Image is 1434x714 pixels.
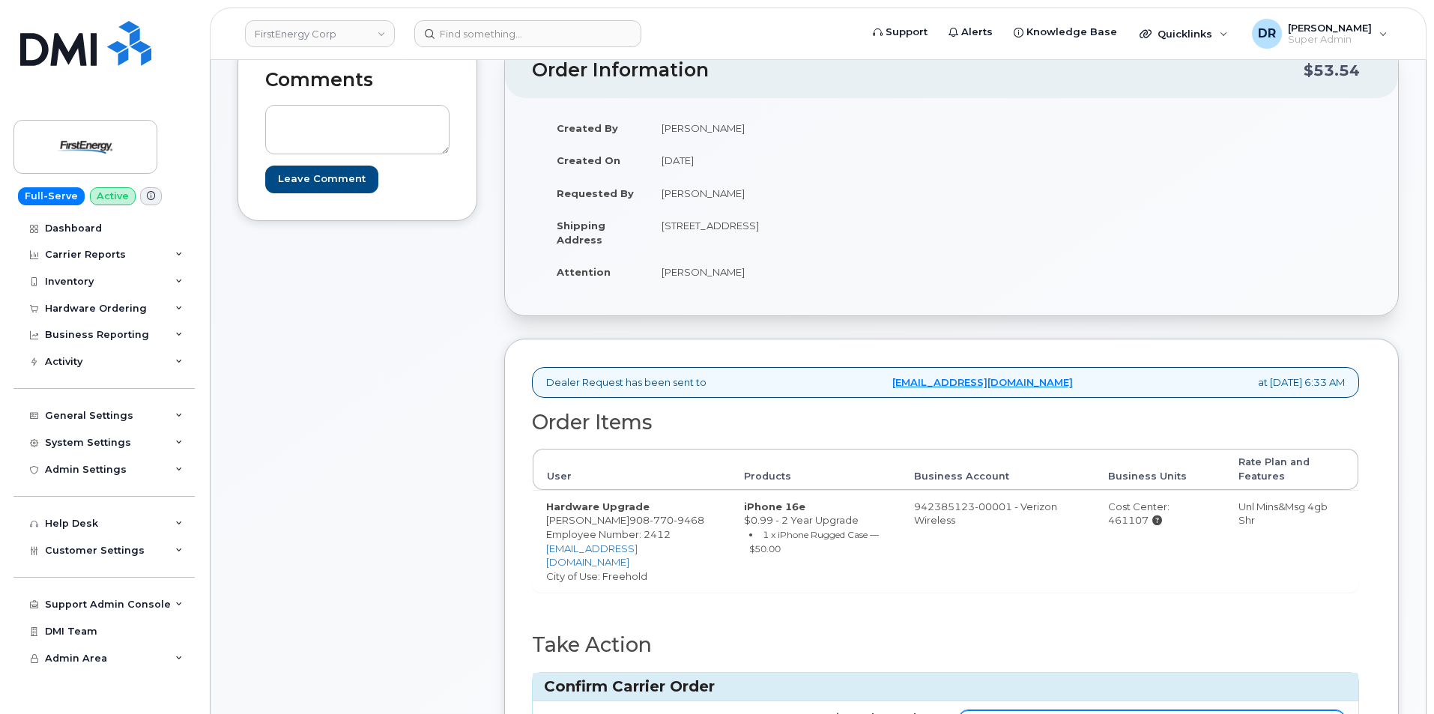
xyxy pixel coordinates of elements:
a: [EMAIL_ADDRESS][DOMAIN_NAME] [546,542,638,569]
span: Knowledge Base [1026,25,1117,40]
a: [EMAIL_ADDRESS][DOMAIN_NAME] [892,375,1073,390]
td: [DATE] [648,144,940,177]
strong: Created On [557,154,620,166]
div: Dealer Request has been sent to at [DATE] 6:33 AM [532,367,1359,398]
strong: Hardware Upgrade [546,500,650,512]
small: 1 x iPhone Rugged Case — $50.00 [749,529,879,554]
th: User [533,449,730,490]
th: Rate Plan and Features [1225,449,1358,490]
td: [PERSON_NAME] City of Use: Freehold [533,490,730,592]
h2: Order Items [532,411,1359,434]
div: Quicklinks [1129,19,1238,49]
span: Super Admin [1288,34,1372,46]
input: Find something... [414,20,641,47]
div: Cost Center: 461107 [1108,500,1211,527]
h2: Order Information [532,60,1304,81]
td: [PERSON_NAME] [648,177,940,210]
td: [PERSON_NAME] [648,255,940,288]
td: $0.99 - 2 Year Upgrade [730,490,901,592]
td: [PERSON_NAME] [648,112,940,145]
div: Dori Ripley [1241,19,1398,49]
a: Alerts [938,17,1003,47]
span: 908 [629,514,704,526]
h2: Comments [265,70,450,91]
a: FirstEnergy Corp [245,20,395,47]
span: 9468 [674,514,704,526]
span: Employee Number: 2412 [546,528,671,540]
strong: Attention [557,266,611,278]
a: Knowledge Base [1003,17,1128,47]
span: [PERSON_NAME] [1288,22,1372,34]
strong: Shipping Address [557,220,605,246]
iframe: Messenger Launcher [1369,649,1423,703]
input: Leave Comment [265,166,378,193]
h2: Take Action [532,634,1359,656]
th: Business Units [1095,449,1225,490]
span: Support [886,25,928,40]
a: Support [862,17,938,47]
span: DR [1258,25,1276,43]
th: Business Account [901,449,1095,490]
strong: Requested By [557,187,634,199]
td: [STREET_ADDRESS] [648,209,940,255]
h3: Confirm Carrier Order [544,677,1347,697]
span: Alerts [961,25,993,40]
td: Unl Mins&Msg 4gb Shr [1225,490,1358,592]
strong: iPhone 16e [744,500,805,512]
span: Quicklinks [1158,28,1212,40]
td: 942385123-00001 - Verizon Wireless [901,490,1095,592]
div: $53.54 [1304,56,1360,85]
span: 770 [650,514,674,526]
strong: Created By [557,122,618,134]
th: Products [730,449,901,490]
